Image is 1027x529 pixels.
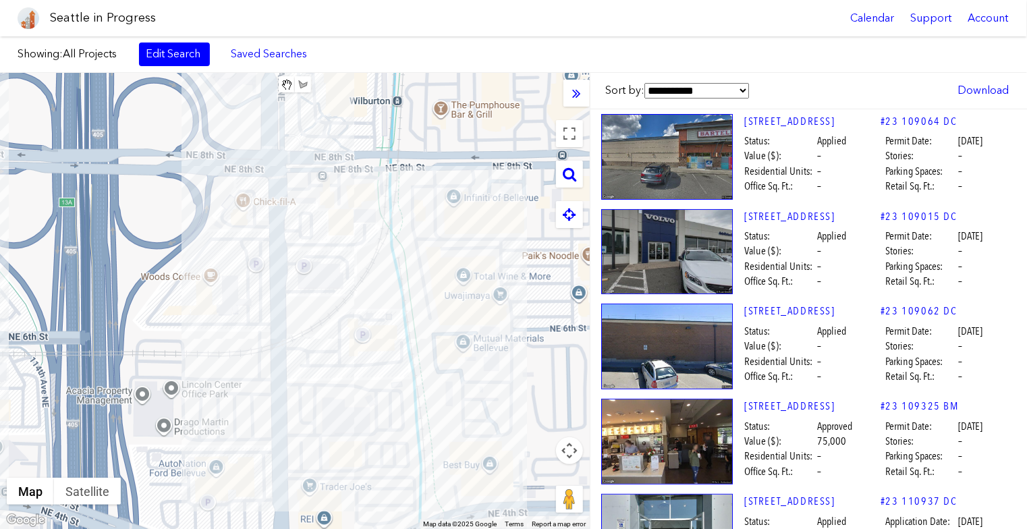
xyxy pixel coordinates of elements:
button: Show satellite imagery [54,478,121,505]
img: 420_116TH_AVE_NE_BELLEVUE.jpg [601,209,733,295]
label: Sort by: [605,83,749,99]
span: – [817,179,821,194]
span: – [817,369,821,384]
span: [DATE] [958,324,982,339]
select: Sort by: [644,83,749,98]
span: Stories: [885,339,956,354]
span: – [817,339,821,354]
span: Applied [817,134,846,148]
a: [STREET_ADDRESS] [744,304,881,318]
span: Parking Spaces: [885,449,956,464]
span: – [958,244,962,258]
span: Office Sq. Ft.: [744,464,815,479]
a: #23 109325 BM [881,399,959,414]
span: – [817,259,821,274]
a: [STREET_ADDRESS] [744,209,881,224]
a: Report a map error [532,520,586,528]
a: Terms [505,520,524,528]
span: Map data ©2025 Google [423,520,497,528]
span: Status: [744,514,815,529]
span: – [817,449,821,464]
span: Retail Sq. Ft.: [885,179,956,194]
span: – [817,164,821,179]
span: Residential Units: [744,354,815,369]
span: – [817,274,821,289]
span: [DATE] [958,419,982,434]
span: [DATE] [958,514,982,529]
button: Show street map [7,478,54,505]
a: [STREET_ADDRESS] [744,399,881,414]
span: Approved [817,419,852,434]
a: Download [951,79,1016,102]
span: Office Sq. Ft.: [744,369,815,384]
span: Parking Spaces: [885,164,956,179]
a: Edit Search [139,43,210,65]
span: Stories: [885,434,956,449]
img: Google [3,511,48,529]
span: – [817,354,821,369]
span: Stories: [885,148,956,163]
span: – [958,369,962,384]
a: Open this area in Google Maps (opens a new window) [3,511,48,529]
span: Permit Date: [885,419,956,434]
span: [DATE] [958,134,982,148]
span: Status: [744,134,815,148]
span: Residential Units: [744,449,815,464]
span: – [817,148,821,163]
span: Applied [817,324,846,339]
h1: Seattle in Progress [50,9,156,26]
a: #23 110937 DC [881,494,957,509]
span: – [958,354,962,369]
span: Retail Sq. Ft.: [885,369,956,384]
img: 785_116TH_AVE_NE_BELLEVUE.jpg [601,399,733,484]
span: – [958,164,962,179]
span: Office Sq. Ft.: [744,179,815,194]
a: #23 109064 DC [881,114,957,129]
span: Status: [744,419,815,434]
a: #23 109015 DC [881,209,957,224]
span: Permit Date: [885,324,956,339]
a: Saved Searches [223,43,314,65]
span: – [958,449,962,464]
span: – [958,464,962,479]
button: Stop drawing [279,76,295,92]
span: Permit Date: [885,134,956,148]
span: Residential Units: [744,164,815,179]
button: Toggle fullscreen view [556,120,583,147]
button: Draw a shape [295,76,311,92]
span: Value ($): [744,434,815,449]
label: Showing: [18,47,126,61]
span: Applied [817,514,846,529]
a: #23 109062 DC [881,304,957,318]
span: Status: [744,324,815,339]
span: – [817,464,821,479]
button: Drag Pegman onto the map to open Street View [556,486,583,513]
img: favicon-96x96.png [18,7,39,29]
span: Residential Units: [744,259,815,274]
span: Permit Date: [885,229,956,244]
span: Value ($): [744,244,815,258]
span: Retail Sq. Ft.: [885,464,956,479]
span: – [958,179,962,194]
span: – [958,148,962,163]
span: – [958,274,962,289]
span: – [817,244,821,258]
span: Status: [744,229,815,244]
span: 75,000 [817,434,846,449]
span: Value ($): [744,148,815,163]
span: – [958,259,962,274]
span: Parking Spaces: [885,354,956,369]
span: Retail Sq. Ft.: [885,274,956,289]
span: Value ($): [744,339,815,354]
a: [STREET_ADDRESS] [744,494,881,509]
button: Map camera controls [556,437,583,464]
span: Applied [817,229,846,244]
img: 11919_NE_8TH_ST_BELLEVUE.jpg [601,114,733,200]
span: Application Date: [885,514,956,529]
span: All Projects [63,47,117,60]
span: – [958,434,962,449]
span: – [958,339,962,354]
span: Office Sq. Ft.: [744,274,815,289]
span: [DATE] [958,229,982,244]
span: Parking Spaces: [885,259,956,274]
